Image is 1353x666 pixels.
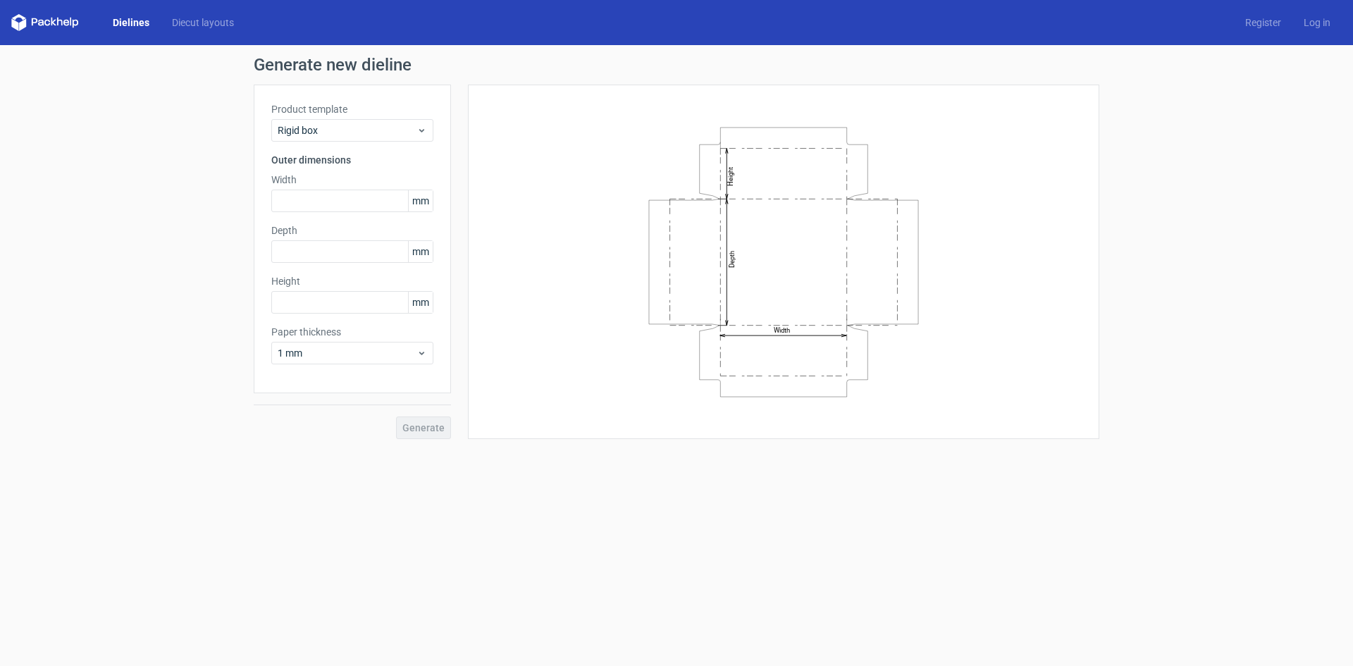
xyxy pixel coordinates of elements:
[278,346,416,360] span: 1 mm
[271,102,433,116] label: Product template
[408,190,433,211] span: mm
[271,173,433,187] label: Width
[774,326,790,334] text: Width
[101,16,161,30] a: Dielines
[278,123,416,137] span: Rigid box
[728,250,736,267] text: Depth
[727,166,734,185] text: Height
[271,274,433,288] label: Height
[1234,16,1292,30] a: Register
[271,153,433,167] h3: Outer dimensions
[1292,16,1342,30] a: Log in
[271,325,433,339] label: Paper thickness
[408,241,433,262] span: mm
[408,292,433,313] span: mm
[271,223,433,238] label: Depth
[161,16,245,30] a: Diecut layouts
[254,56,1099,73] h1: Generate new dieline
